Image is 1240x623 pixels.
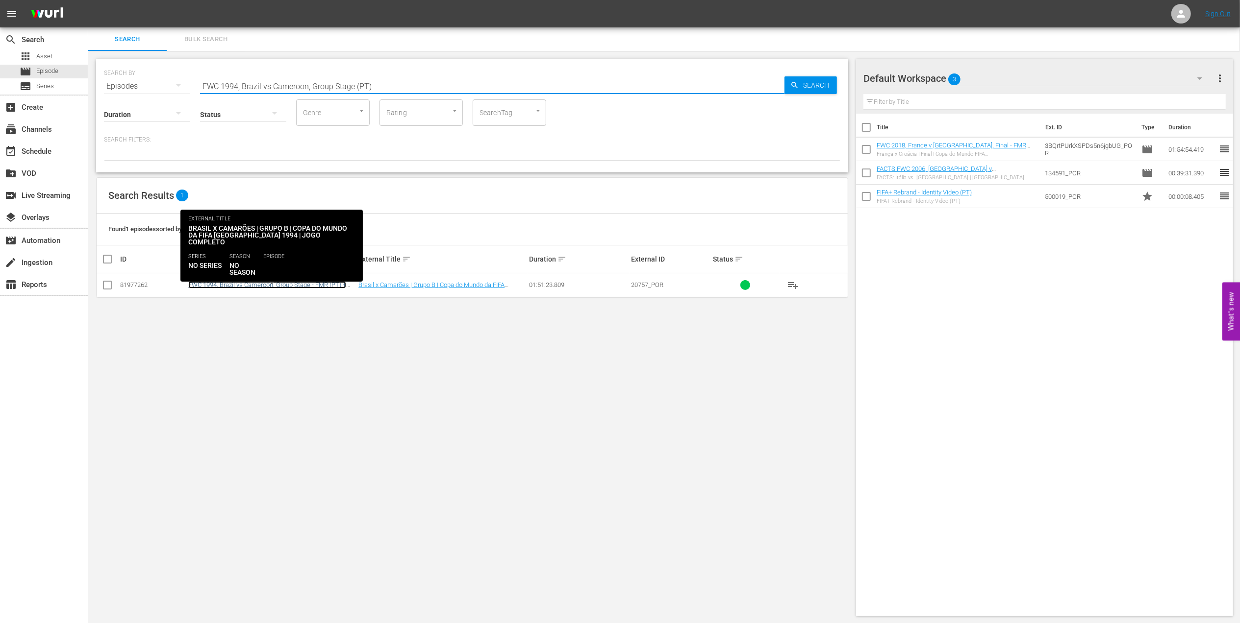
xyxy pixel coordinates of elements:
[20,66,31,77] span: Episode
[5,123,17,135] span: Channels
[877,165,996,180] a: FACTS FWC 2006, [GEOGRAPHIC_DATA] v [GEOGRAPHIC_DATA] (PT)
[5,168,17,179] span: VOD
[36,81,54,91] span: Series
[799,76,837,94] span: Search
[1141,167,1153,179] span: Episode
[5,101,17,113] span: Create
[529,281,628,288] div: 01:51:23.809
[24,2,71,25] img: ans4CAIJ8jUAAAAAAAAAAAAAAAAAAAAAAAAgQb4GAAAAAAAAAAAAAAAAAAAAAAAAJMjXAAAAAAAAAAAAAAAAAAAAAAAAgAT5G...
[877,189,972,196] a: FIFA+ Rebrand - Identity Video (PT)
[108,225,212,233] span: Found 1 episodes sorted by: relevance
[787,279,799,291] span: playlist_add
[5,235,17,246] span: Automation
[529,253,628,265] div: Duration
[631,281,663,288] span: 20757_POR
[5,34,17,46] span: Search
[1164,185,1218,208] td: 00:00:08.405
[5,190,17,201] span: Live Streaming
[713,253,778,265] div: Status
[357,106,366,116] button: Open
[5,145,17,157] span: Schedule
[1039,114,1136,141] th: Ext. ID
[5,279,17,290] span: Reports
[176,190,188,201] span: 1
[863,65,1212,92] div: Default Workspace
[104,136,840,144] p: Search Filters:
[173,34,239,45] span: Bulk Search
[358,253,526,265] div: External Title
[1041,138,1138,161] td: 3BQrtPUrkXSPDs5n6jgbUG_POR
[1205,10,1231,18] a: Sign Out
[1041,161,1138,185] td: 134591_POR
[94,34,161,45] span: Search
[631,255,710,263] div: External ID
[5,257,17,268] span: Ingestion
[557,255,566,264] span: sort
[948,69,961,90] span: 3
[533,106,543,116] button: Open
[1164,161,1218,185] td: 00:39:31.390
[877,198,972,204] div: FIFA+ Rebrand - Identity Video (PT)
[734,255,743,264] span: sort
[36,66,58,76] span: Episode
[20,80,31,92] span: Series
[1214,67,1226,90] button: more_vert
[877,114,1039,141] th: Title
[402,255,411,264] span: sort
[104,72,190,100] div: Episodes
[1163,114,1221,141] th: Duration
[230,255,239,264] span: sort
[1218,190,1230,202] span: reorder
[108,190,174,201] span: Search Results
[1214,72,1226,84] span: more_vert
[877,151,1037,157] div: França x Croácia | Final | Copa do Mundo FIFA [GEOGRAPHIC_DATA] 2018 | Partida completa
[450,106,459,116] button: Open
[188,281,346,296] a: FWC 1994, Brazil vs Cameroon, Group Stage - FMR (PT) + Rebrand promo 2
[781,273,805,297] button: playlist_add
[5,212,17,223] span: Overlays
[877,142,1030,156] a: FWC 2018, France v [GEOGRAPHIC_DATA], Final - FMR (PT)
[1218,167,1230,178] span: reorder
[1164,138,1218,161] td: 01:54:54.419
[784,76,837,94] button: Search
[1218,143,1230,155] span: reorder
[1041,185,1138,208] td: 500019_POR
[1136,114,1163,141] th: Type
[188,253,355,265] div: Internal Title
[358,281,508,296] a: Brasil x Camarões | Grupo B | Copa do Mundo da FIFA [GEOGRAPHIC_DATA] 1994 | Jogo completo
[20,50,31,62] span: Asset
[120,255,185,263] div: ID
[1141,144,1153,155] span: Episode
[6,8,18,20] span: menu
[877,174,1037,181] div: FACTS: Itália vs. [GEOGRAPHIC_DATA] | [GEOGRAPHIC_DATA] 2006
[36,51,52,61] span: Asset
[1141,191,1153,202] span: Promo
[120,281,185,288] div: 81977262
[1222,283,1240,341] button: Open Feedback Widget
